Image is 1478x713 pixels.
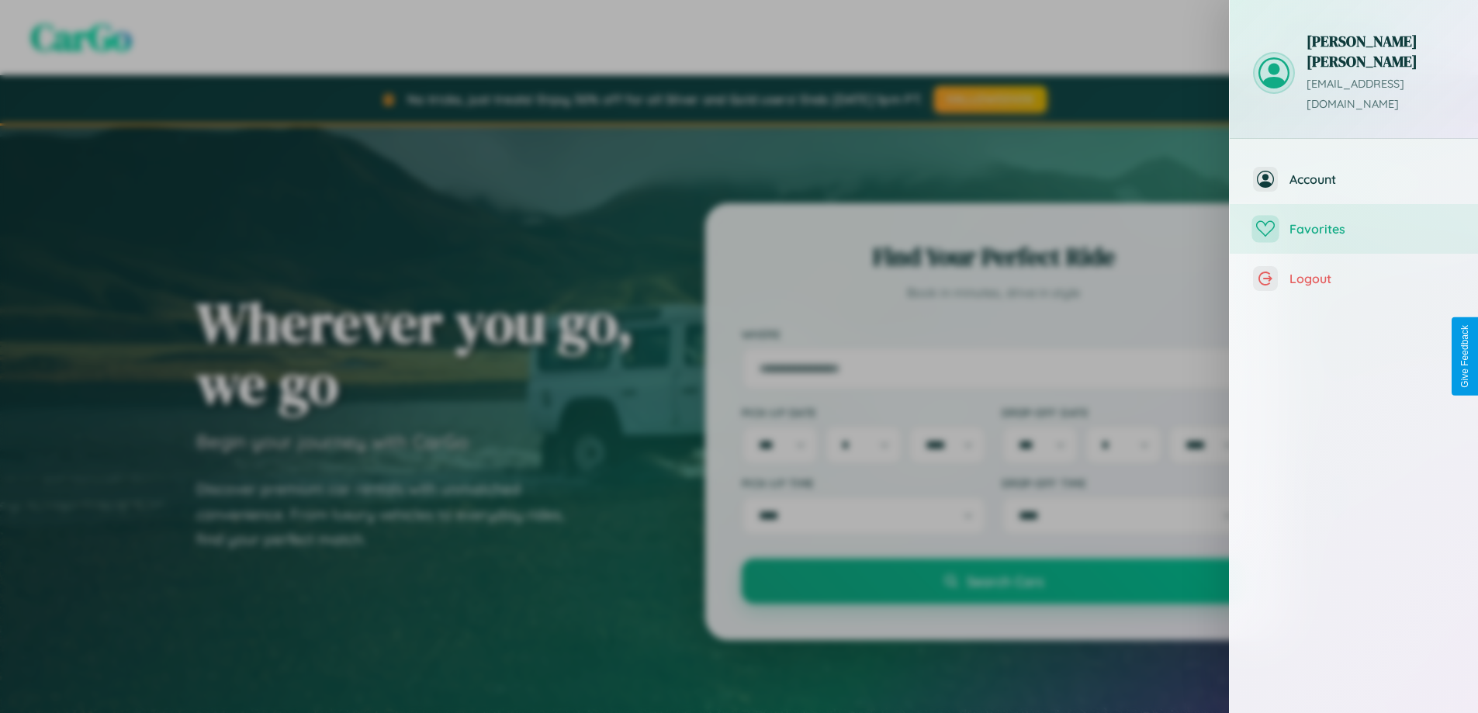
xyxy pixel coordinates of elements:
span: Logout [1289,271,1455,286]
button: Account [1230,154,1478,204]
button: Favorites [1230,204,1478,254]
div: Give Feedback [1459,325,1470,388]
p: [EMAIL_ADDRESS][DOMAIN_NAME] [1307,74,1455,115]
button: Logout [1230,254,1478,303]
span: Account [1289,171,1455,187]
h3: [PERSON_NAME] [PERSON_NAME] [1307,31,1455,71]
span: Favorites [1289,221,1455,237]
